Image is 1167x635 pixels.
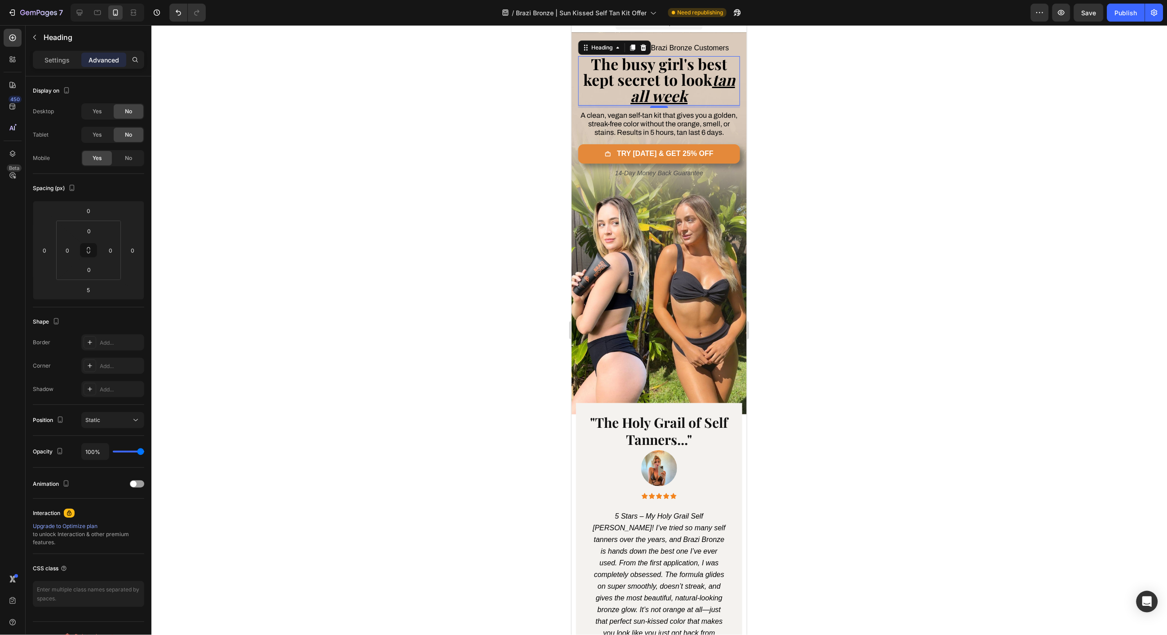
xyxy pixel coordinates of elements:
[104,244,117,257] input: 0px
[572,25,747,635] iframe: Design area
[100,362,142,370] div: Add...
[512,8,514,18] span: /
[38,244,51,257] input: 0
[80,204,98,218] input: 0
[1082,9,1096,17] span: Save
[81,412,144,428] button: Static
[7,164,22,172] div: Beta
[125,131,132,139] span: No
[33,107,54,115] div: Desktop
[33,316,62,328] div: Shape
[93,131,102,139] span: Yes
[4,4,67,22] button: 7
[1136,591,1158,613] div: Open Intercom Messenger
[33,478,71,490] div: Animation
[33,154,50,162] div: Mobile
[33,131,49,139] div: Tablet
[677,9,723,17] span: Need republishing
[33,362,51,370] div: Corner
[85,417,100,423] span: Static
[9,96,22,103] div: 450
[80,263,98,276] input: 0px
[125,107,132,115] span: No
[33,338,50,346] div: Border
[82,444,109,460] input: Auto
[44,32,141,43] p: Heading
[100,339,142,347] div: Add...
[126,244,139,257] input: 0
[33,414,66,426] div: Position
[516,8,647,18] span: Brazi Bronze | Sun Kissed Self Tan Kit Offer
[1115,8,1137,18] div: Publish
[33,85,72,97] div: Display on
[93,154,102,162] span: Yes
[33,522,144,530] div: Upgrade to Optimize plan
[100,386,142,394] div: Add...
[61,244,74,257] input: 0px
[33,385,53,393] div: Shadow
[93,107,102,115] span: Yes
[33,564,67,573] div: CSS class
[33,446,65,458] div: Opacity
[33,522,144,546] div: to unlock Interaction & other premium features.
[89,55,119,65] p: Advanced
[169,4,206,22] div: Undo/Redo
[59,7,63,18] p: 7
[80,283,98,297] input: 5
[1107,4,1145,22] button: Publish
[80,224,98,238] input: 0px
[33,509,60,517] div: Interaction
[44,55,70,65] p: Settings
[1074,4,1104,22] button: Save
[125,154,132,162] span: No
[33,182,77,195] div: Spacing (px)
